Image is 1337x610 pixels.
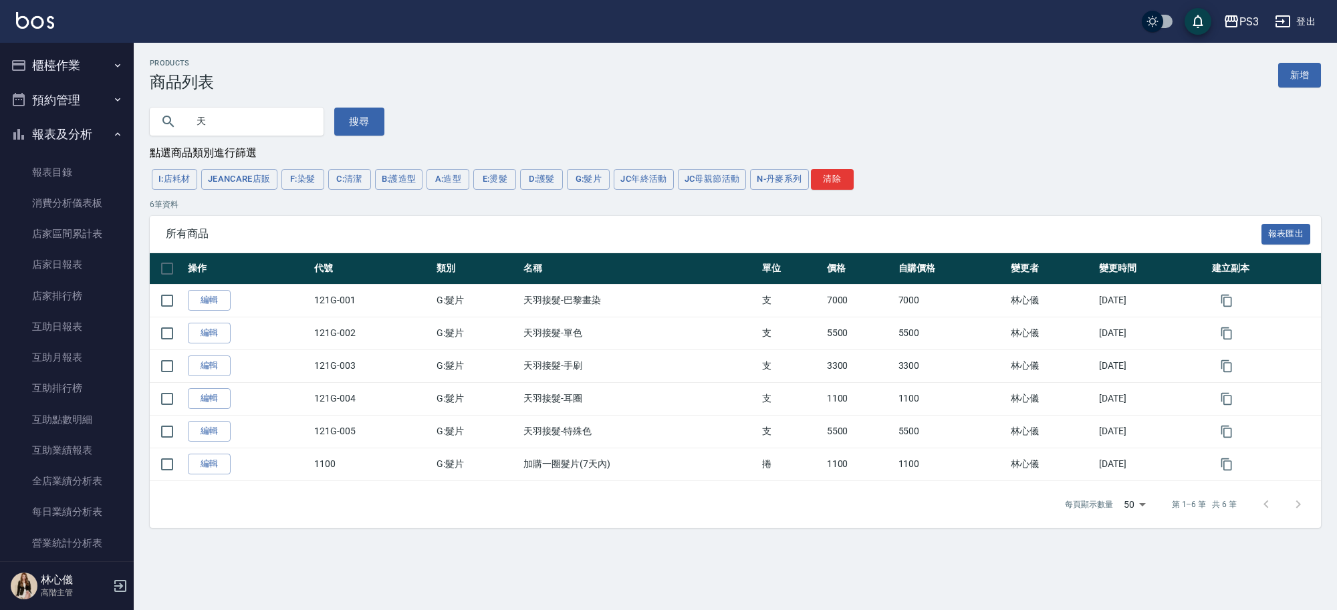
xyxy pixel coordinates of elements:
button: C:清潔 [328,169,371,190]
a: 每日業績分析表 [5,496,128,527]
th: 價格 [824,253,895,285]
th: 名稱 [520,253,759,285]
a: 新增 [1278,63,1321,88]
th: 操作 [185,253,311,285]
td: 支 [759,349,824,382]
td: G:髮片 [433,448,520,480]
td: 支 [759,415,824,448]
td: 林心儀 [1007,448,1096,480]
td: 天羽接髮-巴黎畫染 [520,284,759,317]
td: 加購一圈髮片(7天內) [520,448,759,480]
td: 林心儀 [1007,382,1096,415]
td: 121G-004 [311,382,433,415]
td: 5500 [824,415,895,448]
p: 第 1–6 筆 共 6 筆 [1172,498,1237,510]
a: 報表匯出 [1261,227,1311,240]
td: G:髮片 [433,382,520,415]
td: 天羽接髮-手刷 [520,349,759,382]
td: 捲 [759,448,824,480]
img: Logo [16,12,54,29]
th: 代號 [311,253,433,285]
td: 林心儀 [1007,317,1096,349]
button: 櫃檯作業 [5,48,128,83]
td: 5500 [824,317,895,349]
p: 每頁顯示數量 [1065,498,1113,510]
h2: Products [150,59,214,67]
th: 自購價格 [895,253,1007,285]
td: 林心儀 [1007,349,1096,382]
td: [DATE] [1096,382,1208,415]
td: 支 [759,382,824,415]
button: JC母親節活動 [678,169,747,190]
p: 6 筆資料 [150,198,1321,210]
button: PS3 [1218,8,1264,35]
td: 5500 [895,415,1007,448]
button: G:髮片 [567,169,610,190]
button: 預約管理 [5,83,128,118]
a: 編輯 [188,355,231,376]
td: 林心儀 [1007,415,1096,448]
td: 1100 [895,448,1007,480]
td: 林心儀 [1007,284,1096,317]
a: 互助業績報表 [5,435,128,466]
th: 變更者 [1007,253,1096,285]
a: 店家區間累計表 [5,218,128,249]
a: 店家排行榜 [5,281,128,311]
div: PS3 [1239,13,1259,30]
h5: 林心儀 [41,573,109,587]
td: 1100 [824,382,895,415]
a: 編輯 [188,290,231,311]
button: 報表及分析 [5,117,128,152]
button: A:造型 [427,169,469,190]
a: 編輯 [188,323,231,343]
button: JeanCare店販 [201,169,277,190]
input: 搜尋關鍵字 [187,104,313,140]
td: 121G-001 [311,284,433,317]
td: [DATE] [1096,448,1208,480]
div: 50 [1118,486,1150,522]
td: 7000 [895,284,1007,317]
th: 單位 [759,253,824,285]
td: 1100 [311,448,433,480]
td: 3300 [895,349,1007,382]
div: 點選商品類別進行篩選 [150,146,1321,160]
td: 7000 [824,284,895,317]
button: 搜尋 [334,108,384,136]
td: G:髮片 [433,317,520,349]
td: 天羽接髮-特殊色 [520,415,759,448]
td: G:髮片 [433,415,520,448]
a: 消費分析儀表板 [5,188,128,218]
td: 121G-005 [311,415,433,448]
td: [DATE] [1096,317,1208,349]
button: JC年終活動 [614,169,673,190]
td: 1100 [895,382,1007,415]
a: 互助點數明細 [5,404,128,435]
span: 所有商品 [166,227,1261,241]
button: 報表匯出 [1261,224,1311,245]
button: D:護髮 [520,169,563,190]
td: [DATE] [1096,415,1208,448]
a: 編輯 [188,388,231,409]
a: 營業統計分析表 [5,528,128,559]
a: 店家日報表 [5,249,128,280]
button: F:染髮 [281,169,324,190]
a: 營業項目月分析表 [5,559,128,589]
button: B:護造型 [375,169,423,190]
a: 編輯 [188,421,231,442]
td: [DATE] [1096,349,1208,382]
th: 變更時間 [1096,253,1208,285]
a: 互助排行榜 [5,373,128,404]
td: G:髮片 [433,349,520,382]
button: 清除 [811,169,854,190]
a: 編輯 [188,454,231,474]
td: G:髮片 [433,284,520,317]
button: I:店耗材 [152,169,197,190]
h3: 商品列表 [150,73,214,92]
img: Person [11,573,37,599]
button: E:燙髮 [473,169,516,190]
th: 類別 [433,253,520,285]
td: 121G-003 [311,349,433,382]
th: 建立副本 [1209,253,1321,285]
td: 天羽接髮-耳圈 [520,382,759,415]
p: 高階主管 [41,587,109,599]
